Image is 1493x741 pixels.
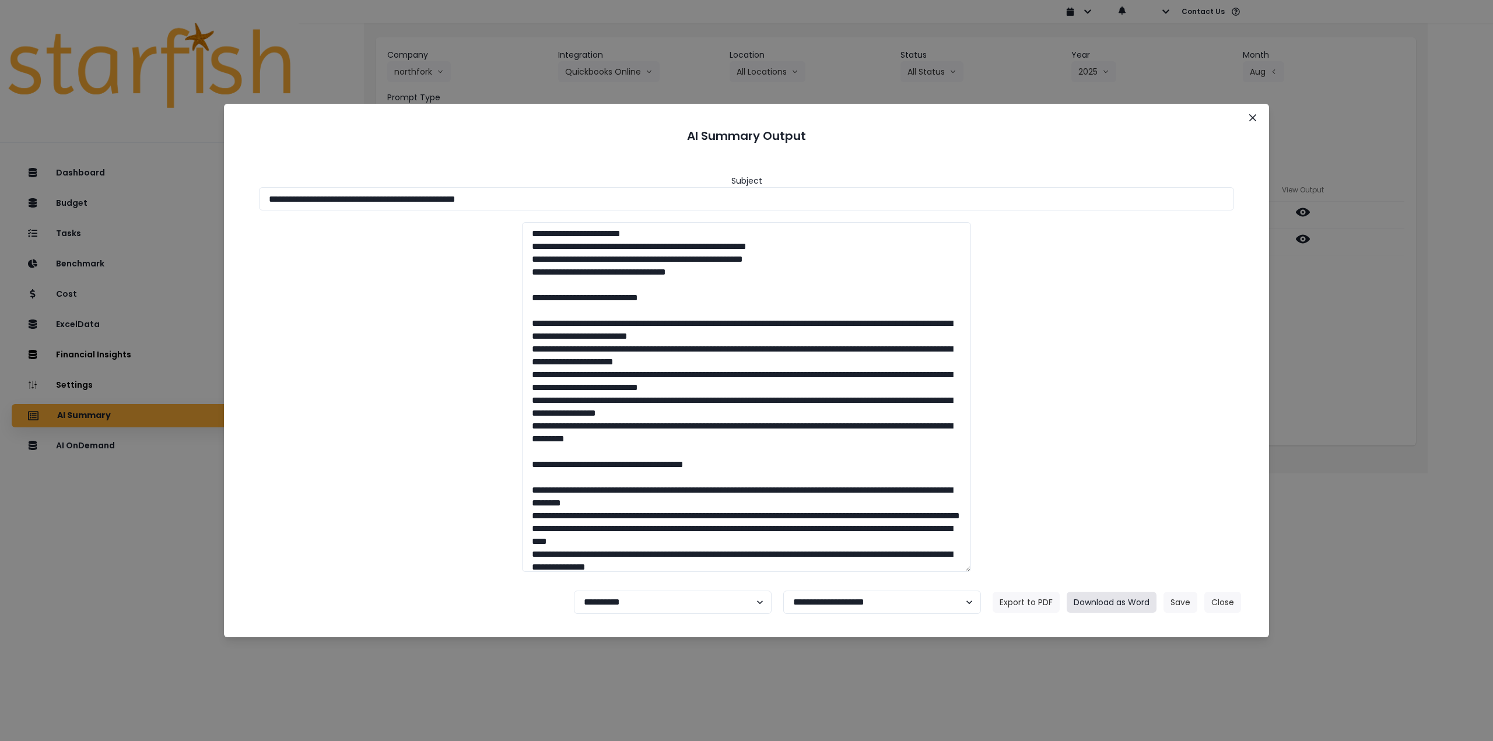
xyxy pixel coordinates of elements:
[1163,592,1197,613] button: Save
[731,175,762,187] header: Subject
[238,118,1255,154] header: AI Summary Output
[993,592,1060,613] button: Export to PDF
[1243,108,1262,127] button: Close
[1204,592,1241,613] button: Close
[1067,592,1156,613] button: Download as Word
